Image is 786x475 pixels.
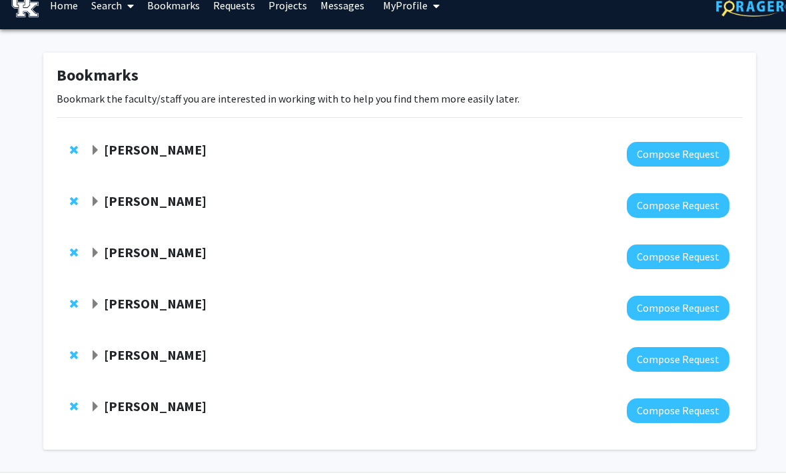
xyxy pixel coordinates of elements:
button: Compose Request to Elizabeth Frazee [627,398,729,423]
strong: [PERSON_NAME] [104,244,206,260]
span: Expand Elizabeth Frazee Bookmark [90,402,101,412]
span: Expand Jian Shi Bookmark [90,299,101,310]
span: Remove Joseph Burger from bookmarks [70,145,78,155]
span: Remove Elizabeth Frazee from bookmarks [70,401,78,412]
span: Expand Joseph Burger Bookmark [90,145,101,156]
span: Expand Lauren Brzozowski Bookmark [90,350,101,361]
button: Compose Request to Thomas Kampourakis [627,193,729,218]
span: Expand Thomas Kampourakis Bookmark [90,197,101,207]
span: Remove Carlos Rodriguez Lopez from bookmarks [70,247,78,258]
span: Remove Jian Shi from bookmarks [70,298,78,309]
button: Compose Request to Joseph Burger [627,142,729,167]
strong: [PERSON_NAME] [104,346,206,363]
strong: [PERSON_NAME] [104,398,206,414]
button: Compose Request to Jian Shi [627,296,729,320]
button: Compose Request to Lauren Brzozowski [627,347,729,372]
iframe: Chat [10,415,57,465]
strong: [PERSON_NAME] [104,193,206,209]
span: Remove Lauren Brzozowski from bookmarks [70,350,78,360]
strong: [PERSON_NAME] [104,141,206,158]
span: Expand Carlos Rodriguez Lopez Bookmark [90,248,101,258]
span: Remove Thomas Kampourakis from bookmarks [70,196,78,207]
strong: [PERSON_NAME] [104,295,206,312]
h1: Bookmarks [57,66,743,85]
p: Bookmark the faculty/staff you are interested in working with to help you find them more easily l... [57,91,743,107]
button: Compose Request to Carlos Rodriguez Lopez [627,244,729,269]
